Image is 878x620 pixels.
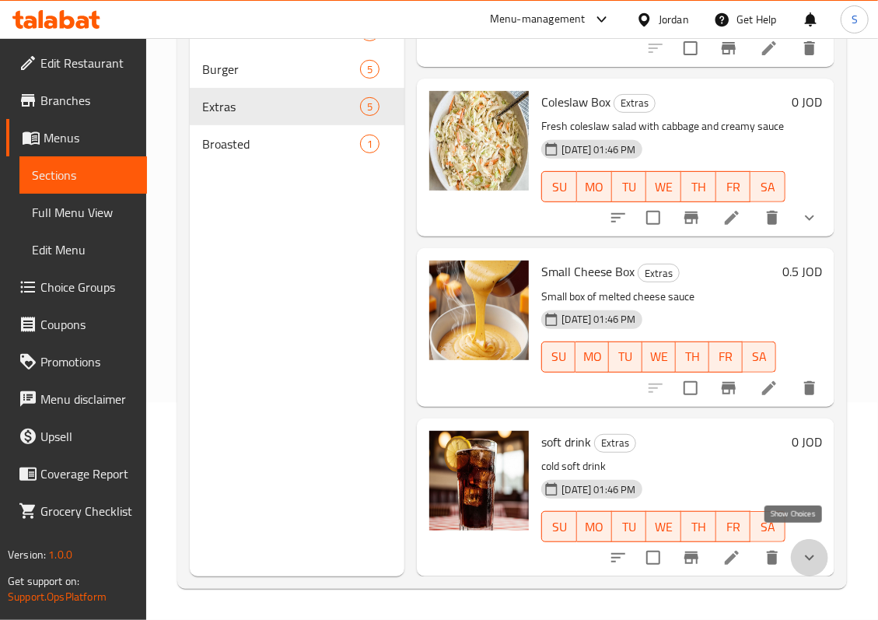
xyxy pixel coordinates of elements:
[612,171,647,202] button: TU
[202,135,360,153] span: Broasted
[673,199,710,236] button: Branch-specific-item
[40,54,135,72] span: Edit Restaurant
[429,261,529,360] img: Small Cheese Box
[8,571,79,591] span: Get support on:
[791,539,828,576] button: show more
[44,128,135,147] span: Menus
[791,370,828,407] button: delete
[791,30,828,67] button: delete
[541,511,577,542] button: SU
[792,431,822,453] h6: 0 JOD
[48,545,72,565] span: 1.0.0
[575,342,609,373] button: MO
[710,370,747,407] button: Branch-specific-item
[618,516,641,538] span: TU
[40,502,135,520] span: Grocery Checklist
[6,306,147,343] a: Coupons
[190,125,404,163] div: Broasted1
[646,171,681,202] button: WE
[548,345,569,368] span: SU
[541,90,610,114] span: Coleslaw Box
[360,135,380,153] div: items
[782,261,822,282] h6: 0.5 JOD
[682,345,703,368] span: TH
[612,511,647,542] button: TU
[6,119,147,156] a: Menus
[791,199,828,236] button: show more
[757,176,779,198] span: SA
[749,345,770,368] span: SA
[429,91,529,191] img: Coleslaw Box
[659,11,689,28] div: Jordan
[40,352,135,371] span: Promotions
[681,171,716,202] button: TH
[716,511,751,542] button: FR
[676,342,709,373] button: TH
[6,82,147,119] a: Branches
[32,203,135,222] span: Full Menu View
[760,39,778,58] a: Edit menu item
[541,260,635,283] span: Small Cheese Box
[541,430,591,454] span: soft drink
[716,171,751,202] button: FR
[361,100,379,114] span: 5
[6,44,147,82] a: Edit Restaurant
[202,97,360,116] span: Extras
[40,464,135,483] span: Coverage Report
[852,11,858,28] span: S
[6,418,147,455] a: Upsell
[360,60,380,79] div: items
[638,264,679,282] span: Extras
[715,345,736,368] span: FR
[40,315,135,334] span: Coupons
[615,345,636,368] span: TU
[600,539,637,576] button: sort-choices
[6,455,147,492] a: Coverage Report
[541,287,776,306] p: Small box of melted cheese sauce
[754,199,791,236] button: delete
[800,208,819,227] svg: Show Choices
[555,142,642,157] span: [DATE] 01:46 PM
[541,342,575,373] button: SU
[32,166,135,184] span: Sections
[743,342,776,373] button: SA
[652,516,675,538] span: WE
[8,545,46,565] span: Version:
[646,511,681,542] button: WE
[649,345,670,368] span: WE
[642,342,676,373] button: WE
[577,171,612,202] button: MO
[583,516,606,538] span: MO
[360,97,380,116] div: items
[548,516,571,538] span: SU
[548,176,571,198] span: SU
[40,91,135,110] span: Branches
[687,176,710,198] span: TH
[609,342,642,373] button: TU
[490,10,586,29] div: Menu-management
[202,60,360,79] span: Burger
[687,516,710,538] span: TH
[190,88,404,125] div: Extras5
[638,264,680,282] div: Extras
[19,194,147,231] a: Full Menu View
[637,201,670,234] span: Select to update
[652,176,675,198] span: WE
[6,343,147,380] a: Promotions
[19,156,147,194] a: Sections
[710,30,747,67] button: Branch-specific-item
[674,372,707,405] span: Select to update
[541,171,577,202] button: SU
[681,511,716,542] button: TH
[40,278,135,296] span: Choice Groups
[40,427,135,446] span: Upsell
[577,511,612,542] button: MO
[541,457,785,476] p: cold soft drink
[600,199,637,236] button: sort-choices
[190,51,404,88] div: Burger5
[19,231,147,268] a: Edit Menu
[8,587,107,607] a: Support.OpsPlatform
